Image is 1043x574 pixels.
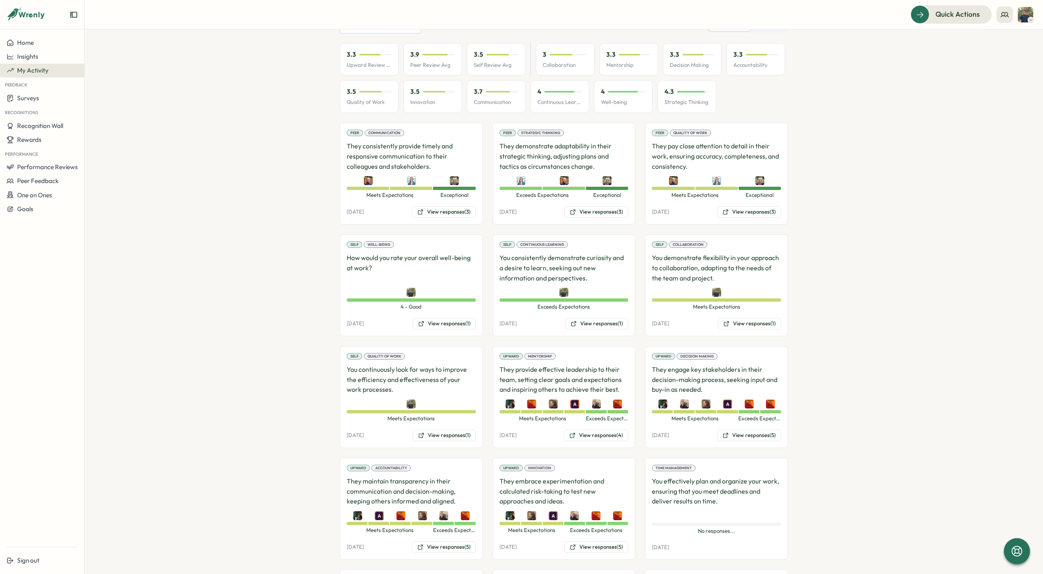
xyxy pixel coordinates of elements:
p: 3.9 [410,50,419,59]
p: They embrace experimentation and calculated risk-taking to test new approaches and ideas. [499,476,629,506]
img: Chad Brokaw [712,288,721,297]
p: 3.3 [606,50,616,59]
span: Quick Actions [935,9,980,20]
span: Exceptional [738,192,781,199]
img: Cade Wolcott [745,400,754,408]
img: Adrien Young [375,511,384,520]
div: Continuous Learning [517,241,568,248]
p: Strategic Thinking [665,99,709,106]
div: Accountability [372,465,411,471]
p: Quality of Work [347,99,392,106]
img: Cade Wolcott [396,511,405,520]
span: Meets Expectations [347,192,433,199]
button: View responses(3) [412,206,476,218]
img: Justin Caovan [506,400,515,408]
span: Peer Feedback [17,177,59,185]
button: View responses(5) [564,541,628,553]
div: Quality of Work [364,353,405,360]
p: You demonstrate flexibility in your approach to collaboration, adapting to the needs of the team ... [652,253,781,283]
img: Justin Caovan [658,400,667,408]
p: 3.3 [670,50,679,59]
p: Well-being [601,99,646,106]
p: [DATE] [652,208,669,216]
button: View responses(5) [412,541,476,553]
span: Exceptional [433,192,475,199]
img: Adrien Young [570,400,579,408]
p: [DATE] [499,320,517,327]
img: Bonnie Goode [407,176,416,185]
button: View responses(1) [718,318,781,329]
img: Mark Buckner [680,400,689,408]
p: [DATE] [652,320,669,327]
img: Adrien Young [549,511,558,520]
span: Meets Expectations [347,527,433,534]
p: Accountability [733,62,778,69]
img: Ross Chapman (he/him) [702,400,711,408]
span: Exceeds Expectations [738,415,781,422]
div: Self [499,241,515,248]
span: Sign out [17,556,40,564]
span: No responses... [652,528,781,535]
p: Peer Review Avg [410,62,455,69]
span: Exceeds Expectations [433,527,475,534]
span: Exceeds Expectations [499,192,586,199]
span: Exceeds Expectations [499,303,629,311]
button: View responses(1) [413,318,476,329]
button: View responses(3) [564,206,628,218]
img: Bonnie Goode [712,176,721,185]
p: 3.5 [347,87,356,96]
div: Mentorship [524,353,556,360]
p: [DATE] [347,543,364,551]
p: 3 [543,50,546,59]
p: [DATE] [499,208,517,216]
span: Rewards [17,136,42,143]
img: Chad Brokaw [1018,7,1033,22]
p: [DATE] [347,320,364,327]
div: Collaboration [669,241,707,248]
p: [DATE] [347,432,364,439]
img: Mark Buckner [592,400,601,408]
div: Upward [652,353,675,360]
p: 4.3 [665,87,674,96]
button: View responses(1) [413,430,476,441]
span: Home [17,39,34,46]
img: T Liu [766,400,775,408]
span: Surveys [17,94,39,102]
img: Ross Chapman (he/him) [418,511,427,520]
div: Strategic Thinking [517,130,564,136]
div: Peer [347,130,363,136]
img: Nick Burgan [755,176,764,185]
div: Self [652,241,667,248]
div: Well-being [364,241,394,248]
span: Meets Expectations [499,527,564,534]
div: Time Management [652,465,695,471]
img: Chad Brokaw [559,288,568,297]
span: Exceeds Expectations [564,527,628,534]
span: One on Ones [17,191,52,199]
p: 4 [601,87,605,96]
div: Peer [499,130,516,136]
button: View responses(3) [717,206,781,218]
div: Communication [365,130,404,136]
p: Collaboration [543,62,588,69]
p: You continuously look for ways to improve the efficiency and effectiveness of your work processes. [347,364,476,395]
img: Ross Chapman (he/him) [527,511,536,520]
span: Recognition Wall [17,122,63,130]
div: Upward [499,353,523,360]
button: Quick Actions [911,5,992,23]
span: Meets Expectations [652,415,738,422]
p: [DATE] [347,208,364,216]
img: Bonnie Goode [517,176,526,185]
img: Morgan Ludtke [669,176,678,185]
p: Upward Review Avg [347,62,392,69]
img: Adrien Young [723,400,732,408]
span: Goals [17,205,33,213]
div: Upward [499,465,523,471]
p: They consistently provide timely and responsive communication to their colleagues and stakeholders. [347,141,476,171]
p: 4 [537,87,541,96]
img: Justin Caovan [506,511,515,520]
div: Quality of Work [670,130,711,136]
p: Decision Making [670,62,715,69]
p: You effectively plan and organize your work, ensuring that you meet deadlines and deliver results... [652,476,781,516]
img: Nick Burgan [450,176,459,185]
